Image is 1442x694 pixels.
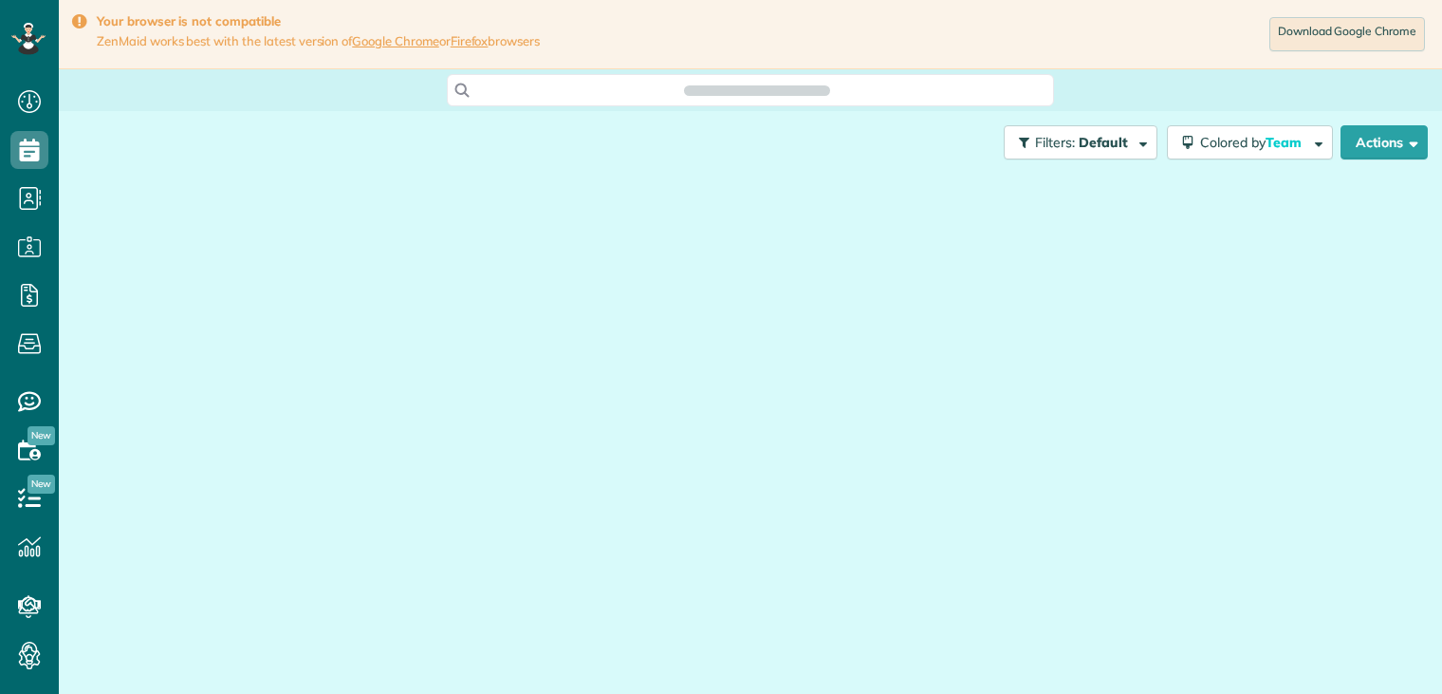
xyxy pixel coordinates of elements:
span: New [28,475,55,494]
button: Filters: Default [1004,125,1157,159]
span: Filters: [1035,134,1075,151]
a: Download Google Chrome [1269,17,1425,51]
button: Colored byTeam [1167,125,1333,159]
span: ZenMaid works best with the latest version of or browsers [97,33,540,49]
span: New [28,426,55,445]
a: Google Chrome [352,33,439,48]
a: Filters: Default [994,125,1157,159]
button: Actions [1340,125,1428,159]
span: Search ZenMaid… [703,81,810,100]
span: Colored by [1200,134,1308,151]
strong: Your browser is not compatible [97,13,540,29]
span: Default [1079,134,1129,151]
a: Firefox [451,33,489,48]
span: Team [1266,134,1304,151]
